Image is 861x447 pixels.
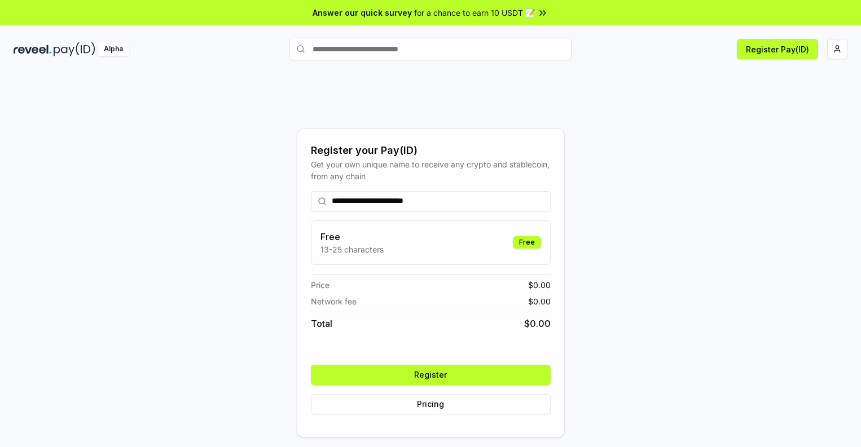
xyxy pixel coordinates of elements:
[311,394,551,414] button: Pricing
[320,230,384,244] h3: Free
[528,279,551,291] span: $ 0.00
[311,279,330,291] span: Price
[311,143,551,158] div: Register your Pay(ID)
[313,7,412,19] span: Answer our quick survey
[14,42,51,56] img: reveel_dark
[311,295,357,307] span: Network fee
[320,244,384,255] p: 13-25 characters
[311,317,332,330] span: Total
[524,317,551,330] span: $ 0.00
[513,236,541,249] div: Free
[528,295,551,307] span: $ 0.00
[414,7,535,19] span: for a chance to earn 10 USDT 📝
[737,39,818,59] button: Register Pay(ID)
[54,42,95,56] img: pay_id
[311,365,551,385] button: Register
[311,158,551,182] div: Get your own unique name to receive any crypto and stablecoin, from any chain
[98,42,129,56] div: Alpha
